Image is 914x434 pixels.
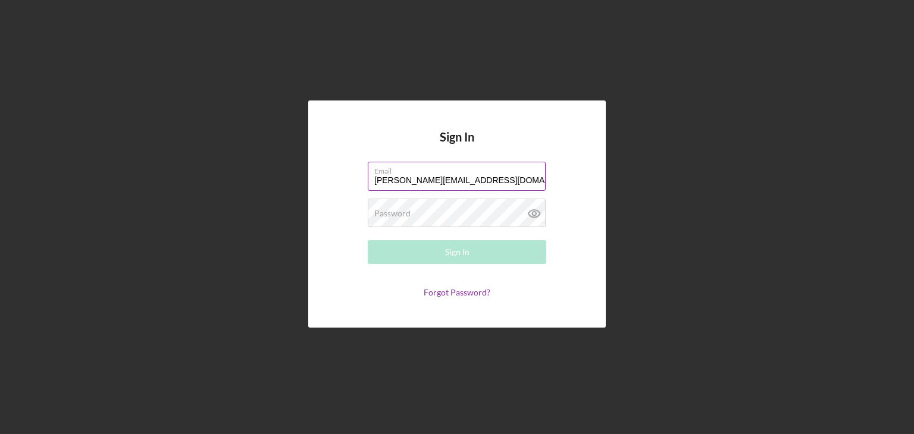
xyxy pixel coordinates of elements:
[445,240,469,264] div: Sign In
[374,162,546,175] label: Email
[374,209,411,218] label: Password
[440,130,474,162] h4: Sign In
[368,240,546,264] button: Sign In
[424,287,490,297] a: Forgot Password?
